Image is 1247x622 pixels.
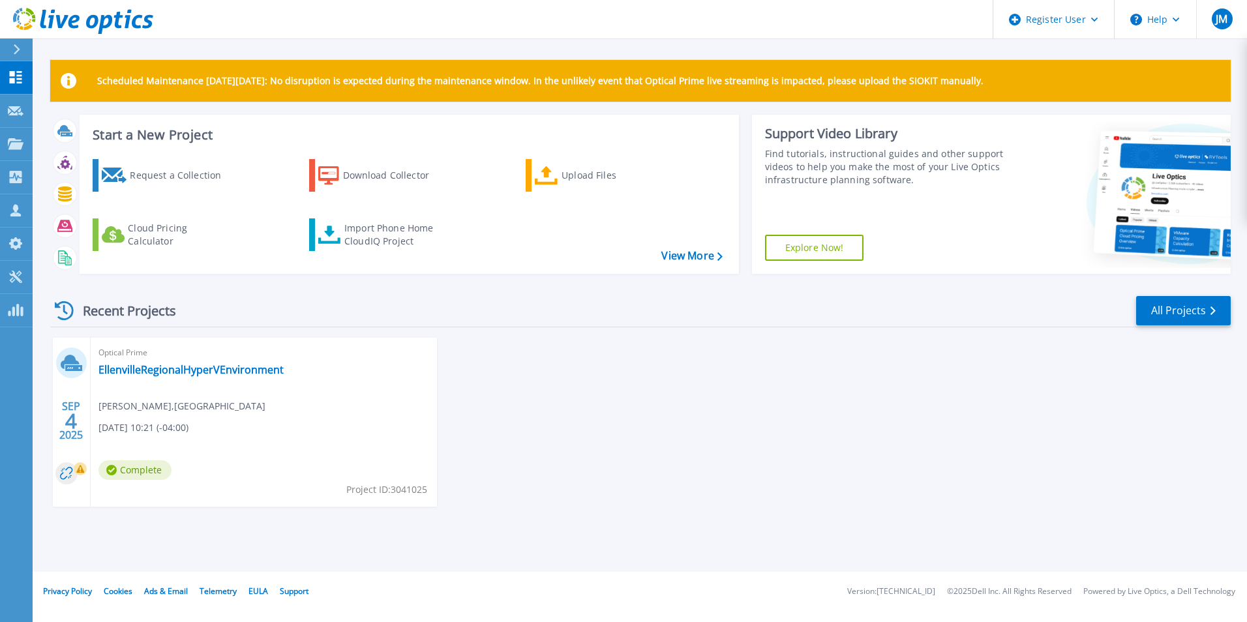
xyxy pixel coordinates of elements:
a: View More [661,250,722,262]
a: Cookies [104,585,132,597]
span: Optical Prime [98,346,429,360]
a: Cloud Pricing Calculator [93,218,238,251]
a: All Projects [1136,296,1231,325]
div: Download Collector [343,162,447,188]
a: Privacy Policy [43,585,92,597]
a: Explore Now! [765,235,864,261]
a: Support [280,585,308,597]
span: [DATE] 10:21 (-04:00) [98,421,188,435]
span: Project ID: 3041025 [346,482,427,497]
a: Download Collector [309,159,455,192]
div: Upload Files [562,162,666,188]
a: Upload Files [526,159,671,192]
div: SEP 2025 [59,397,83,445]
a: EULA [248,585,268,597]
a: Ads & Email [144,585,188,597]
div: Support Video Library [765,125,1009,142]
div: Recent Projects [50,295,194,327]
div: Cloud Pricing Calculator [128,222,232,248]
li: Version: [TECHNICAL_ID] [847,587,935,596]
a: Telemetry [200,585,237,597]
a: Request a Collection [93,159,238,192]
span: JM [1216,14,1227,24]
span: Complete [98,460,172,480]
p: Scheduled Maintenance [DATE][DATE]: No disruption is expected during the maintenance window. In t... [97,76,984,86]
div: Request a Collection [130,162,234,188]
div: Import Phone Home CloudIQ Project [344,222,446,248]
h3: Start a New Project [93,128,722,142]
div: Find tutorials, instructional guides and other support videos to help you make the most of your L... [765,147,1009,186]
span: 4 [65,415,77,426]
li: © 2025 Dell Inc. All Rights Reserved [947,587,1072,596]
a: EllenvilleRegionalHyperVEnvironment [98,363,284,376]
span: [PERSON_NAME] , [GEOGRAPHIC_DATA] [98,399,265,413]
li: Powered by Live Optics, a Dell Technology [1083,587,1235,596]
